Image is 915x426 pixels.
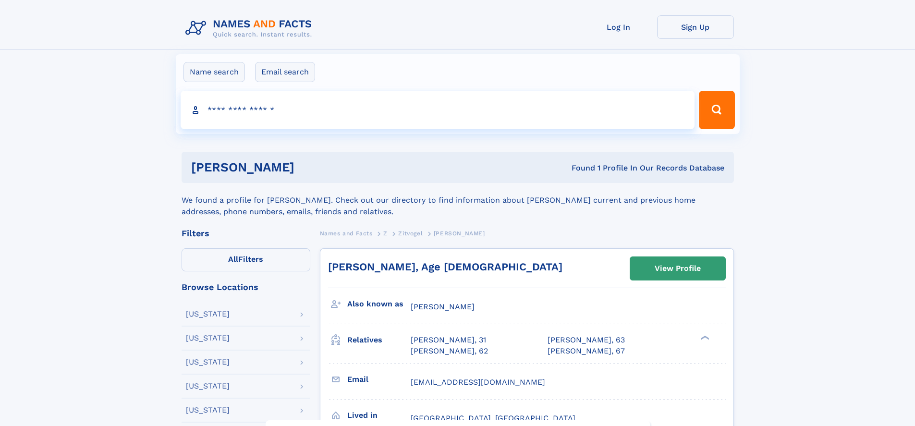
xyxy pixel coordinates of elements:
[186,310,230,318] div: [US_STATE]
[186,406,230,414] div: [US_STATE]
[548,346,625,356] a: [PERSON_NAME], 67
[347,332,411,348] h3: Relatives
[186,382,230,390] div: [US_STATE]
[655,257,701,280] div: View Profile
[228,255,238,264] span: All
[328,261,562,273] a: [PERSON_NAME], Age [DEMOGRAPHIC_DATA]
[411,377,545,387] span: [EMAIL_ADDRESS][DOMAIN_NAME]
[383,230,388,237] span: Z
[182,15,320,41] img: Logo Names and Facts
[182,283,310,292] div: Browse Locations
[698,335,710,341] div: ❯
[398,227,423,239] a: Zitvogel
[411,346,488,356] a: [PERSON_NAME], 62
[181,91,695,129] input: search input
[186,334,230,342] div: [US_STATE]
[433,163,724,173] div: Found 1 Profile In Our Records Database
[347,371,411,388] h3: Email
[398,230,423,237] span: Zitvogel
[320,227,373,239] a: Names and Facts
[434,230,485,237] span: [PERSON_NAME]
[580,15,657,39] a: Log In
[411,335,486,345] a: [PERSON_NAME], 31
[182,229,310,238] div: Filters
[186,358,230,366] div: [US_STATE]
[255,62,315,82] label: Email search
[182,183,734,218] div: We found a profile for [PERSON_NAME]. Check out our directory to find information about [PERSON_N...
[347,296,411,312] h3: Also known as
[347,407,411,424] h3: Lived in
[182,248,310,271] label: Filters
[183,62,245,82] label: Name search
[411,414,575,423] span: [GEOGRAPHIC_DATA], [GEOGRAPHIC_DATA]
[411,302,475,311] span: [PERSON_NAME]
[630,257,725,280] a: View Profile
[699,91,734,129] button: Search Button
[383,227,388,239] a: Z
[191,161,433,173] h1: [PERSON_NAME]
[657,15,734,39] a: Sign Up
[548,335,625,345] a: [PERSON_NAME], 63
